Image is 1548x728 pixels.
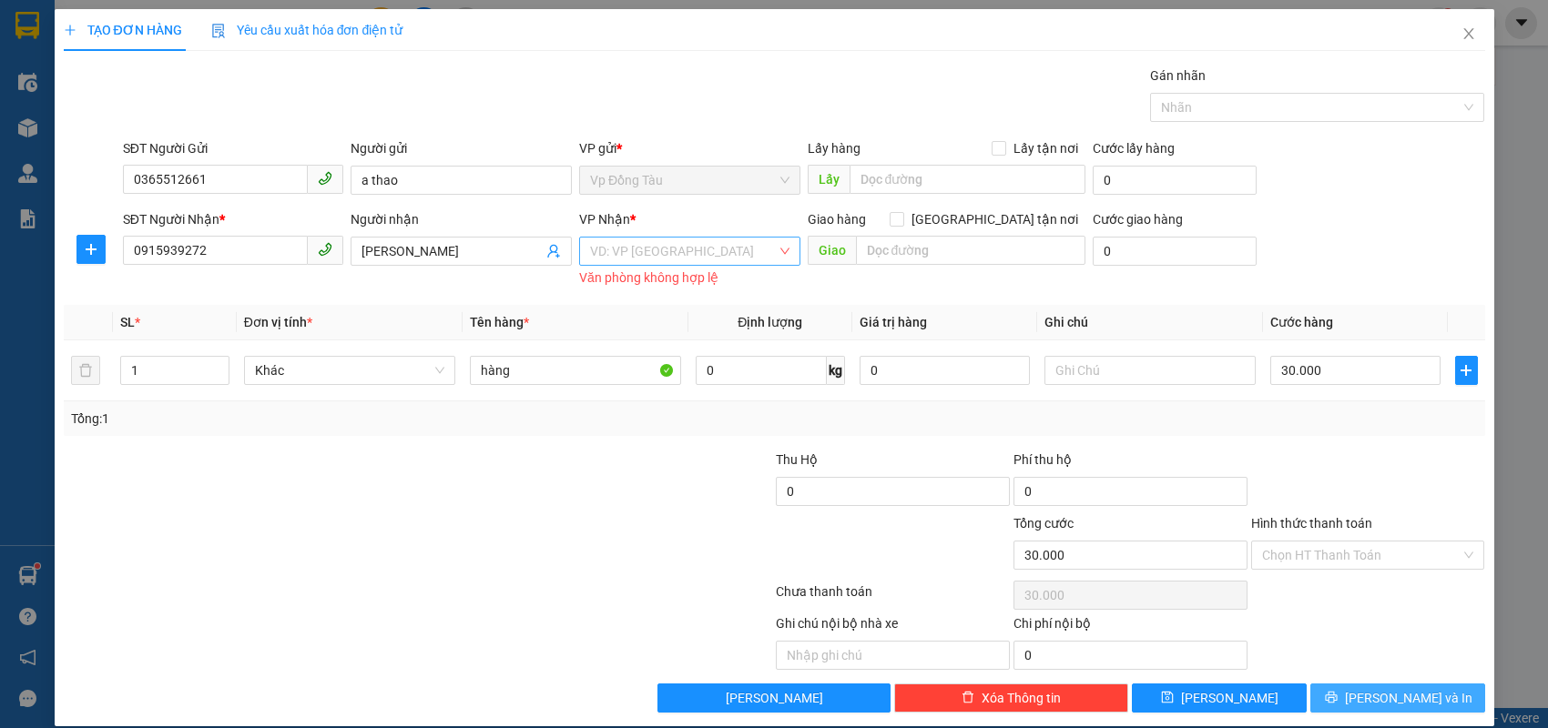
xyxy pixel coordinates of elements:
[1251,516,1372,531] label: Hình thức thanh toán
[776,452,818,467] span: Thu Hộ
[1456,363,1477,378] span: plus
[470,356,681,385] input: VD: Bàn, Ghế
[962,691,974,705] span: delete
[657,683,891,713] button: [PERSON_NAME]
[1013,516,1074,531] span: Tổng cước
[1181,688,1278,708] span: [PERSON_NAME]
[579,268,800,288] div: Văn phòng không hợp lệ
[1161,691,1174,705] span: save
[738,315,802,329] span: Định lượng
[211,24,226,38] img: icon
[1443,9,1494,60] button: Close
[6,65,10,157] img: logo
[1093,141,1175,156] label: Cước lấy hàng
[1093,237,1257,266] input: Cước giao hàng
[171,122,280,141] span: DT1209250306
[774,581,1012,613] div: Chưa thanh toán
[1325,691,1338,705] span: printer
[579,138,800,158] div: VP gửi
[808,212,866,227] span: Giao hàng
[904,209,1085,229] span: [GEOGRAPHIC_DATA] tận nơi
[244,315,312,329] span: Đơn vị tính
[1310,683,1485,713] button: printer[PERSON_NAME] và In
[850,165,1085,194] input: Dọc đường
[982,688,1061,708] span: Xóa Thông tin
[1461,26,1476,41] span: close
[318,242,332,257] span: phone
[77,242,105,257] span: plus
[123,138,344,158] div: SĐT Người Gửi
[726,688,823,708] span: [PERSON_NAME]
[1132,683,1307,713] button: save[PERSON_NAME]
[860,315,927,329] span: Giá trị hàng
[470,315,529,329] span: Tên hàng
[76,235,106,264] button: plus
[776,641,1010,670] input: Nhập ghi chú
[71,356,100,385] button: delete
[894,683,1128,713] button: deleteXóa Thông tin
[1270,315,1333,329] span: Cước hàng
[211,23,403,37] span: Yêu cầu xuất hóa đơn điện tử
[1013,450,1248,477] div: Phí thu hộ
[123,209,344,229] div: SĐT Người Nhận
[1455,356,1478,385] button: plus
[590,167,789,194] span: Vp Đồng Tàu
[120,315,135,329] span: SL
[351,138,572,158] div: Người gửi
[546,244,561,258] span: user-add
[1013,613,1248,641] div: Chi phí nội bộ
[12,78,169,143] span: Chuyển phát nhanh: [GEOGRAPHIC_DATA] - [GEOGRAPHIC_DATA]
[16,15,164,74] strong: CÔNG TY TNHH DỊCH VỤ DU LỊCH THỜI ĐẠI
[255,357,444,384] span: Khác
[808,165,850,194] span: Lấy
[1093,166,1257,195] input: Cước lấy hàng
[1093,212,1183,227] label: Cước giao hàng
[1345,688,1472,708] span: [PERSON_NAME] và In
[64,23,182,37] span: TẠO ĐƠN HÀNG
[860,356,1030,385] input: 0
[808,141,861,156] span: Lấy hàng
[64,24,76,36] span: plus
[1150,68,1206,83] label: Gán nhãn
[1006,138,1085,158] span: Lấy tận nơi
[351,209,572,229] div: Người nhận
[1044,356,1256,385] input: Ghi Chú
[1037,305,1263,340] th: Ghi chú
[827,356,845,385] span: kg
[856,236,1085,265] input: Dọc đường
[808,236,856,265] span: Giao
[318,171,332,186] span: phone
[579,212,630,227] span: VP Nhận
[776,613,1010,641] div: Ghi chú nội bộ nhà xe
[71,409,598,429] div: Tổng: 1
